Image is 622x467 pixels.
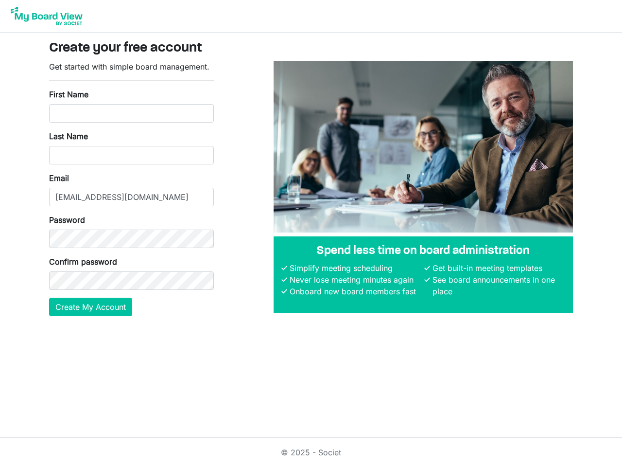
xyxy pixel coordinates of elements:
[287,274,422,286] li: Never lose meeting minutes again
[274,61,573,233] img: A photograph of board members sitting at a table
[287,286,422,297] li: Onboard new board members fast
[49,256,117,268] label: Confirm password
[49,298,132,316] button: Create My Account
[49,214,85,226] label: Password
[49,62,209,72] span: Get started with simple board management.
[287,262,422,274] li: Simplify meeting scheduling
[430,262,565,274] li: Get built-in meeting templates
[430,274,565,297] li: See board announcements in one place
[49,40,573,57] h3: Create your free account
[49,89,88,100] label: First Name
[49,172,69,184] label: Email
[49,130,88,142] label: Last Name
[281,448,341,457] a: © 2025 - Societ
[8,4,86,28] img: My Board View Logo
[281,244,565,258] h4: Spend less time on board administration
